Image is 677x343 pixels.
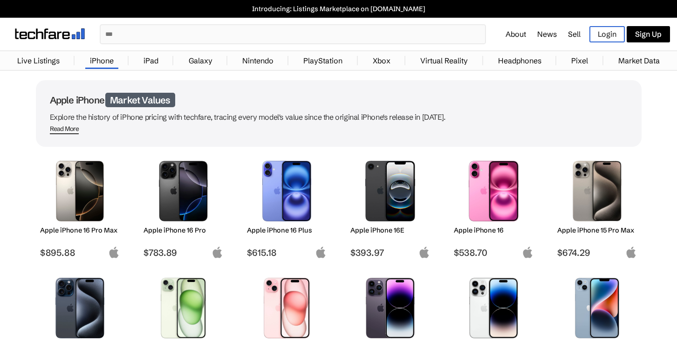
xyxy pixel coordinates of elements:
[144,247,223,258] span: $783.89
[346,156,435,258] a: iPhone 16E Apple iPhone 16E $393.97 apple-logo
[567,51,593,70] a: Pixel
[212,247,223,258] img: apple-logo
[243,156,331,258] a: iPhone 16 Plus Apple iPhone 16 Plus $615.18 apple-logo
[247,247,327,258] span: $615.18
[564,278,630,338] img: iPhone 14 Plus
[47,161,113,221] img: iPhone 16 Pro Max
[557,226,637,234] h2: Apple iPhone 15 Pro Max
[568,29,581,39] a: Sell
[553,156,642,258] a: iPhone 15 Pro Max Apple iPhone 15 Pro Max $674.29 apple-logo
[315,247,327,258] img: apple-logo
[299,51,347,70] a: PlayStation
[40,247,120,258] span: $895.88
[368,51,395,70] a: Xbox
[238,51,278,70] a: Nintendo
[184,51,217,70] a: Galaxy
[50,94,628,106] h1: Apple iPhone
[418,247,430,258] img: apple-logo
[522,247,533,258] img: apple-logo
[85,51,118,70] a: iPhone
[254,278,320,338] img: iPhone 15
[144,226,223,234] h2: Apple iPhone 16 Pro
[350,247,430,258] span: $393.97
[150,161,216,221] img: iPhone 16 Pro
[589,26,625,42] a: Login
[247,226,327,234] h2: Apple iPhone 16 Plus
[50,125,79,133] div: Read More
[454,226,533,234] h2: Apple iPhone 16
[36,156,124,258] a: iPhone 16 Pro Max Apple iPhone 16 Pro Max $895.88 apple-logo
[614,51,664,70] a: Market Data
[47,278,113,338] img: iPhone 15 Pro
[50,110,628,123] p: Explore the history of iPhone pricing with techfare, tracing every model's value since the origin...
[461,278,527,338] img: iPhone 14 Pro
[627,26,670,42] a: Sign Up
[15,28,85,39] img: techfare logo
[506,29,526,39] a: About
[537,29,557,39] a: News
[557,247,637,258] span: $674.29
[416,51,472,70] a: Virtual Reality
[108,247,120,258] img: apple-logo
[105,93,175,107] span: Market Values
[564,161,630,221] img: iPhone 15 Pro Max
[461,161,527,221] img: iPhone 16
[40,226,120,234] h2: Apple iPhone 16 Pro Max
[357,161,423,221] img: iPhone 16E
[139,156,228,258] a: iPhone 16 Pro Apple iPhone 16 Pro $783.89 apple-logo
[254,161,320,221] img: iPhone 16 Plus
[454,247,533,258] span: $538.70
[625,247,637,258] img: apple-logo
[357,278,423,338] img: iPhone 14 Pro Max
[50,125,79,134] span: Read More
[150,278,216,338] img: iPhone 15 Plus
[450,156,538,258] a: iPhone 16 Apple iPhone 16 $538.70 apple-logo
[493,51,546,70] a: Headphones
[13,51,64,70] a: Live Listings
[5,5,672,13] a: Introducing: Listings Marketplace on [DOMAIN_NAME]
[350,226,430,234] h2: Apple iPhone 16E
[139,51,163,70] a: iPad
